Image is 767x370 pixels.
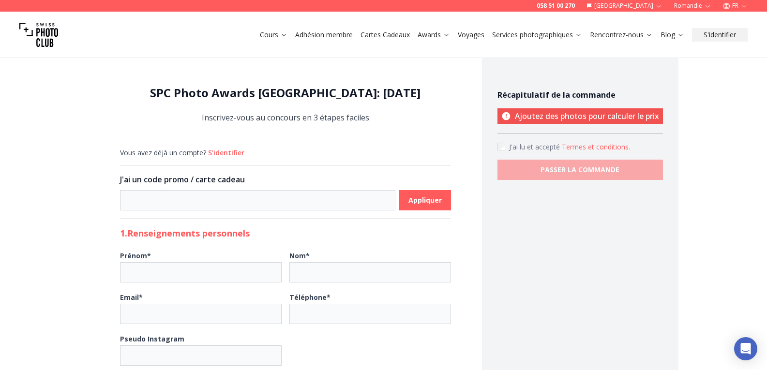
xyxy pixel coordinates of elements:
a: Rencontrez-nous [590,30,653,40]
button: Services photographiques [488,28,586,42]
h4: Récapitulatif de la commande [497,89,663,101]
div: Open Intercom Messenger [734,337,757,360]
button: S'identifier [208,148,244,158]
h2: 1. Renseignements personnels [120,226,451,240]
a: Cartes Cadeaux [361,30,410,40]
h1: SPC Photo Awards [GEOGRAPHIC_DATA]: [DATE] [120,85,451,101]
b: Pseudo Instagram [120,334,184,343]
button: Appliquer [399,190,451,210]
a: 058 51 00 270 [537,2,575,10]
button: Blog [657,28,688,42]
button: Accept termsJ'ai lu et accepté [562,142,630,152]
span: J'ai lu et accepté [509,142,562,151]
input: Accept terms [497,143,505,150]
button: S'identifier [692,28,748,42]
input: Téléphone* [289,304,451,324]
a: Blog [661,30,684,40]
button: Cours [256,28,291,42]
button: Adhésion membre [291,28,357,42]
div: Vous avez déjà un compte? [120,148,451,158]
button: Cartes Cadeaux [357,28,414,42]
input: Email* [120,304,282,324]
a: Voyages [458,30,484,40]
input: Prénom* [120,262,282,282]
button: Rencontrez-nous [586,28,657,42]
b: Email * [120,293,143,302]
div: Inscrivez-vous au concours en 3 étapes faciles [120,85,451,124]
b: Téléphone * [289,293,331,302]
button: PASSER LA COMMANDE [497,160,663,180]
b: Appliquer [408,195,442,205]
button: Awards [414,28,454,42]
b: Nom * [289,251,310,260]
button: Voyages [454,28,488,42]
p: Ajoutez des photos pour calculer le prix [497,108,663,124]
b: Prénom * [120,251,151,260]
a: Cours [260,30,287,40]
input: Pseudo Instagram [120,345,282,366]
img: Swiss photo club [19,15,58,54]
a: Services photographiques [492,30,582,40]
a: Adhésion membre [295,30,353,40]
a: Awards [418,30,450,40]
b: PASSER LA COMMANDE [541,165,619,175]
h3: J'ai un code promo / carte cadeau [120,174,451,185]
